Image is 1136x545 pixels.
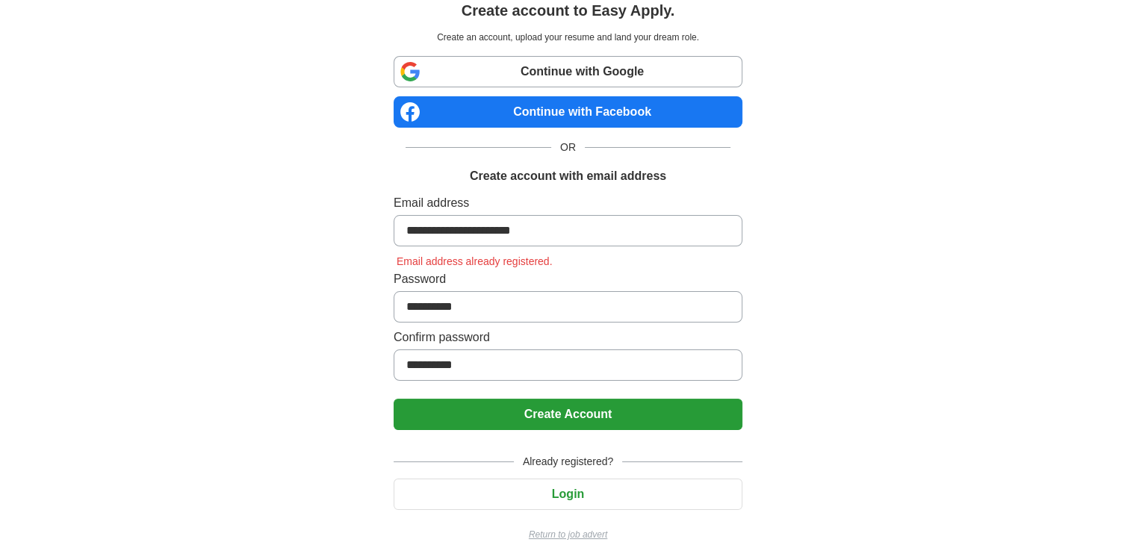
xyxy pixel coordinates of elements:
[397,31,739,44] p: Create an account, upload your resume and land your dream role.
[551,140,585,155] span: OR
[514,454,622,470] span: Already registered?
[394,194,742,212] label: Email address
[394,96,742,128] a: Continue with Facebook
[394,270,742,288] label: Password
[470,167,666,185] h1: Create account with email address
[394,528,742,541] a: Return to job advert
[394,255,556,267] span: Email address already registered.
[394,328,742,346] label: Confirm password
[394,479,742,510] button: Login
[394,488,742,500] a: Login
[394,56,742,87] a: Continue with Google
[394,399,742,430] button: Create Account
